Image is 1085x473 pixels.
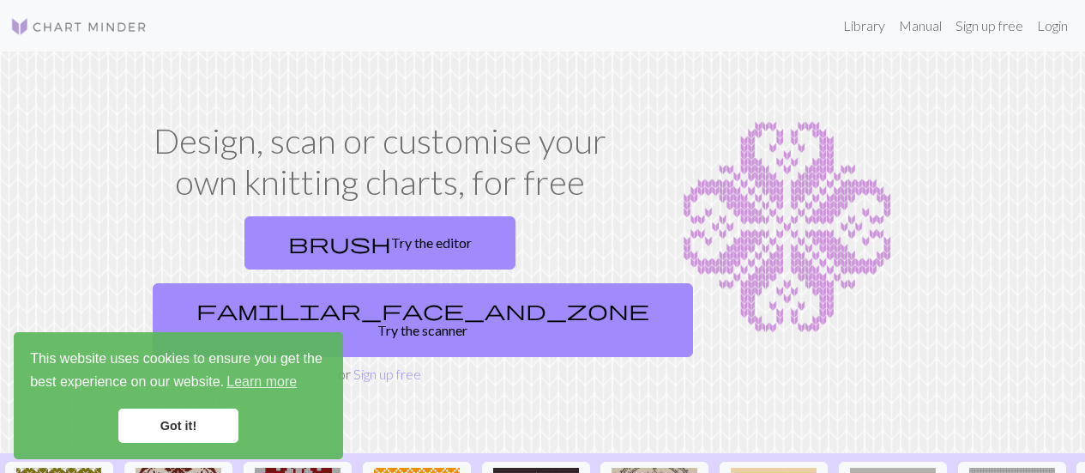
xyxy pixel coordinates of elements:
[892,9,949,43] a: Manual
[224,369,299,395] a: learn more about cookies
[146,120,614,203] h1: Design, scan or customise your own knitting charts, for free
[10,16,148,37] img: Logo
[118,409,238,443] a: dismiss cookie message
[196,298,649,322] span: familiar_face_and_zone
[1030,9,1075,43] a: Login
[836,9,892,43] a: Library
[288,231,391,255] span: brush
[635,120,940,335] img: Chart example
[949,9,1030,43] a: Sign up free
[14,332,343,459] div: cookieconsent
[353,366,421,382] a: Sign up free
[153,283,693,357] a: Try the scanner
[146,209,614,385] div: or
[244,216,515,270] a: Try the editor
[30,349,327,395] span: This website uses cookies to ensure you get the best experience on our website.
